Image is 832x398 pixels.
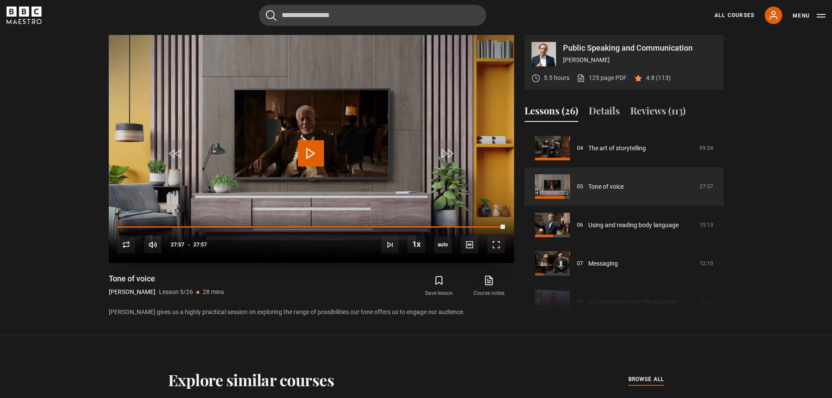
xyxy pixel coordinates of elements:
p: Public Speaking and Communication [563,44,717,52]
a: All Courses [715,11,754,19]
span: 27:57 [193,237,207,253]
video-js: Video Player [109,35,514,263]
a: Using and reading body language [588,221,679,230]
button: Replay [117,236,135,253]
p: [PERSON_NAME] [563,55,717,65]
button: Submit the search query [266,10,276,21]
p: [PERSON_NAME] gives us a highly practical session on exploring the range of possibilities our ton... [109,308,514,317]
h2: Explore similar courses [168,370,335,389]
span: auto [434,236,452,253]
button: Save lesson [414,273,464,299]
button: Reviews (113) [630,104,686,122]
button: Captions [461,236,478,253]
a: Tone of voice [588,182,624,191]
a: Messaging [588,259,618,268]
a: 125 page PDF [577,73,627,83]
button: Playback Rate [407,235,425,253]
button: Details [589,104,620,122]
svg: BBC Maestro [7,7,41,24]
span: 27:57 [171,237,184,253]
a: Course notes [464,273,514,299]
p: 28 mins [203,287,224,297]
button: Next Lesson [381,236,399,253]
p: 4.8 (113) [646,73,671,83]
button: Lessons (26) [525,104,578,122]
h1: Tone of voice [109,273,224,284]
input: Search [259,5,486,26]
button: Fullscreen [487,236,505,253]
p: Lesson 5/26 [159,287,193,297]
p: 5.5 hours [544,73,570,83]
div: Current quality: 720p [434,236,452,253]
button: Mute [144,236,162,253]
a: The art of storytelling [588,144,646,153]
div: Progress Bar [117,226,504,228]
button: Toggle navigation [793,11,825,20]
a: browse all [628,375,664,384]
span: - [188,242,190,248]
p: [PERSON_NAME] [109,287,155,297]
